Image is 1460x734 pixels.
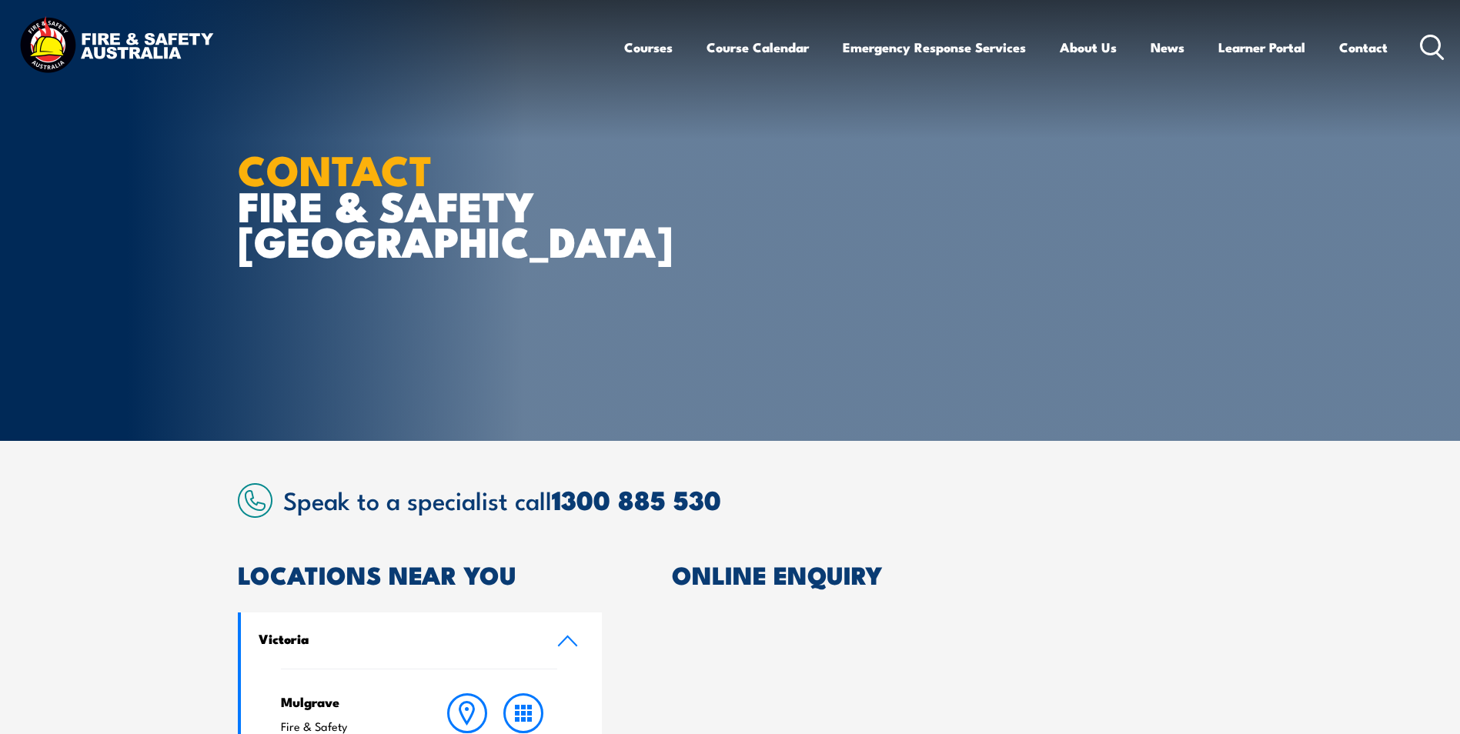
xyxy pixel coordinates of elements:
h4: Mulgrave [281,693,409,710]
h2: LOCATIONS NEAR YOU [238,563,603,585]
a: Emergency Response Services [843,27,1026,68]
a: Course Calendar [707,27,809,68]
a: Courses [624,27,673,68]
a: 1300 885 530 [552,479,721,519]
a: Contact [1339,27,1388,68]
a: About Us [1060,27,1117,68]
h4: Victoria [259,630,534,647]
a: News [1151,27,1184,68]
a: Learner Portal [1218,27,1305,68]
h2: Speak to a specialist call [283,485,1223,513]
a: Victoria [241,612,603,669]
h1: FIRE & SAFETY [GEOGRAPHIC_DATA] [238,151,618,259]
strong: CONTACT [238,136,433,200]
h2: ONLINE ENQUIRY [672,563,1223,585]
